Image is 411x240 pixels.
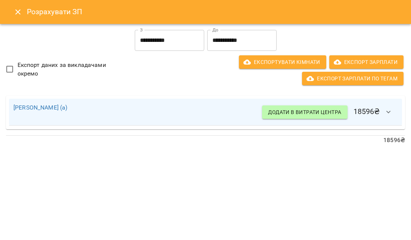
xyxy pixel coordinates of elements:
[262,105,347,119] button: Додати в витрати центра
[302,72,404,85] button: Експорт Зарплати по тегам
[335,58,398,67] span: Експорт Зарплати
[245,58,320,67] span: Експортувати кімнати
[6,136,405,145] p: 18596 ₴
[268,108,341,117] span: Додати в витрати центра
[308,74,398,83] span: Експорт Зарплати по тегам
[9,3,27,21] button: Close
[329,55,404,69] button: Експорт Зарплати
[13,104,68,111] a: [PERSON_NAME] (а)
[27,6,402,18] h6: Розрахувати ЗП
[239,55,326,69] button: Експортувати кімнати
[262,103,398,121] h6: 18596 ₴
[18,61,128,78] span: Експорт даних за викладачами окремо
